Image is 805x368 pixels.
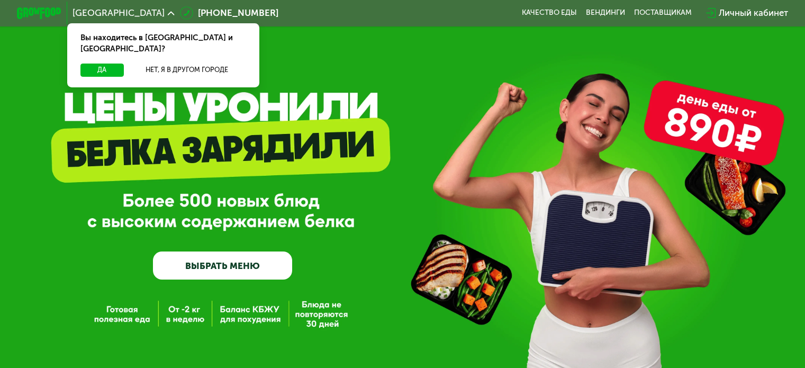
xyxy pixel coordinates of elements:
[180,6,278,20] a: [PHONE_NUMBER]
[73,8,165,17] span: [GEOGRAPHIC_DATA]
[586,8,625,17] a: Вендинги
[67,23,259,64] div: Вы находитесь в [GEOGRAPHIC_DATA] и [GEOGRAPHIC_DATA]?
[719,6,788,20] div: Личный кабинет
[153,252,292,280] a: ВЫБРАТЬ МЕНЮ
[522,8,577,17] a: Качество еды
[128,64,246,77] button: Нет, я в другом городе
[80,64,123,77] button: Да
[634,8,692,17] div: поставщикам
